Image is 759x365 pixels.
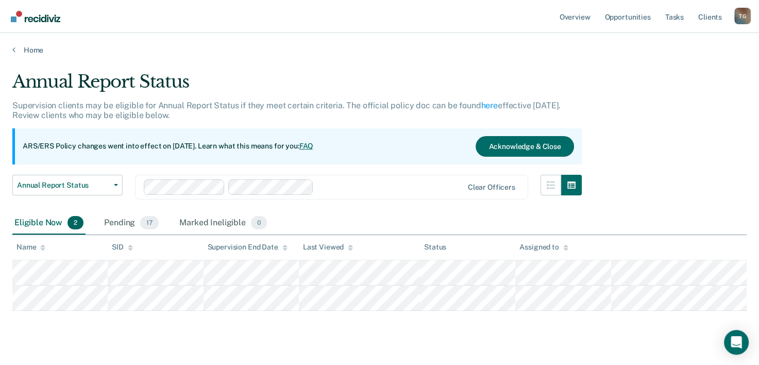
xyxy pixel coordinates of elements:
[303,243,353,252] div: Last Viewed
[102,212,161,235] div: Pending17
[519,243,568,252] div: Assigned to
[12,45,747,55] a: Home
[23,141,313,152] p: ARS/ERS Policy changes went into effect on [DATE]. Learn what this means for you:
[16,243,45,252] div: Name
[251,216,267,229] span: 0
[481,101,498,110] a: here
[734,8,751,24] button: Profile dropdown button
[68,216,83,229] span: 2
[208,243,288,252] div: Supervision End Date
[468,183,515,192] div: Clear officers
[476,136,574,157] button: Acknowledge & Close
[112,243,133,252] div: SID
[177,212,269,235] div: Marked Ineligible0
[12,101,561,120] p: Supervision clients may be eligible for Annual Report Status if they meet certain criteria. The o...
[299,142,314,150] a: FAQ
[12,175,123,195] button: Annual Report Status
[734,8,751,24] div: T G
[140,216,159,229] span: 17
[724,330,749,355] div: Open Intercom Messenger
[17,181,110,190] span: Annual Report Status
[12,212,86,235] div: Eligible Now2
[11,11,60,22] img: Recidiviz
[424,243,446,252] div: Status
[12,71,582,101] div: Annual Report Status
